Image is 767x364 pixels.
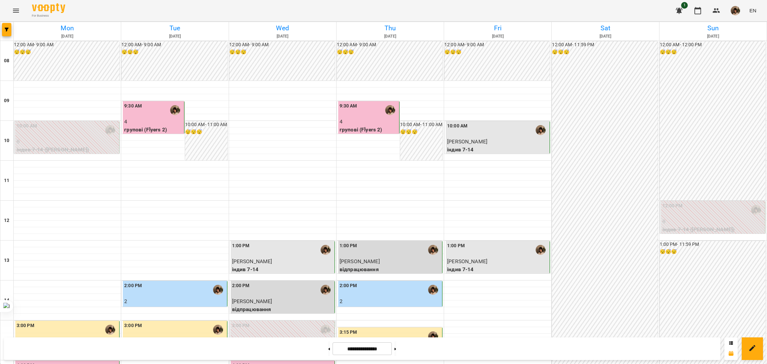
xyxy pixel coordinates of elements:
h6: 09 [4,97,9,104]
img: Вікторія Кубрик [213,325,223,335]
h6: 10:00 AM - 11:00 AM [185,121,227,128]
label: 2:00 PM [232,282,250,289]
h6: Thu [338,23,443,33]
h6: [DATE] [553,33,658,40]
span: [PERSON_NAME] [447,138,487,145]
h6: Wed [230,23,335,33]
span: [PERSON_NAME] [232,298,272,304]
label: 1:00 PM [340,242,357,250]
h6: [DATE] [445,33,550,40]
h6: 11 [4,177,9,184]
h6: Mon [15,23,120,33]
p: індив 7-14 [447,266,548,273]
h6: [DATE] [230,33,335,40]
h6: 1:00 PM - 11:59 PM [660,241,765,248]
h6: 12 [4,217,9,224]
label: 9:30 AM [340,102,357,110]
h6: 12:00 AM - 9:00 AM [444,41,550,49]
label: 3:00 PM [232,322,250,329]
label: 3:00 PM [17,322,34,329]
label: 1:00 PM [447,242,465,250]
p: відпрацювання [340,266,441,273]
span: [PERSON_NAME] [340,258,380,265]
img: Вікторія Кубрик [105,125,115,135]
h6: 10:00 AM - 11:00 AM [400,121,442,128]
h6: 😴😴😴 [552,49,657,56]
h6: 😴😴😴 [185,128,227,136]
h6: 😴😴😴 [400,128,442,136]
p: індив 7-14 [447,146,548,154]
h6: 12:00 AM - 9:00 AM [122,41,227,49]
img: Вікторія Кубрик [385,105,395,115]
label: 10:00 AM [17,122,37,130]
p: парні ([PERSON_NAME] - [PERSON_NAME]) [340,305,441,321]
p: групові (Flyers 2) [124,126,182,134]
h6: [DATE] [122,33,227,40]
img: Вікторія Кубрик [428,331,438,341]
h6: 😴😴😴 [122,49,227,56]
h6: 😴😴😴 [660,248,765,256]
h6: 12:00 AM - 11:59 PM [552,41,657,49]
label: 1:00 PM [232,242,250,250]
div: Вікторія Кубрик [213,285,223,295]
h6: Tue [122,23,227,33]
img: Вікторія Кубрик [428,245,438,255]
span: [PERSON_NAME] [232,258,272,265]
img: Вікторія Кубрик [321,285,331,295]
p: індив 7-14 ([PERSON_NAME]) [662,226,764,234]
h6: 😴😴😴 [337,49,442,56]
h6: 13 [4,257,9,264]
p: 4 [340,118,398,126]
label: 12:00 PM [662,202,683,210]
img: Вікторія Кубрик [428,285,438,295]
h6: [DATE] [338,33,443,40]
h6: 😴😴😴 [229,49,335,56]
p: відпрацювання [232,305,333,313]
h6: 😴😴😴 [660,49,765,56]
h6: [DATE] [15,33,120,40]
button: EN [747,4,759,17]
div: Вікторія Кубрик [536,245,546,255]
img: 5ab270ebd8e3dfeff87dc15fffc2038a.png [731,6,740,15]
label: 3:15 PM [340,329,357,336]
img: Вікторія Кубрик [321,245,331,255]
h6: 12:00 AM - 9:00 AM [14,41,120,49]
img: Voopty Logo [32,3,65,13]
p: 0 [17,138,118,146]
h6: 14 [4,297,9,304]
p: парні ([PERSON_NAME] - [PERSON_NAME]) [124,305,225,321]
h6: [DATE] [660,33,766,40]
label: 3:00 PM [124,322,142,329]
span: EN [749,7,756,14]
h6: Sun [660,23,766,33]
label: 2:00 PM [340,282,357,289]
p: 2 [124,297,225,305]
p: індив 7-14 [232,266,333,273]
span: 1 [681,2,688,9]
img: Вікторія Кубрик [321,325,331,335]
h6: 10 [4,137,9,144]
h6: 12:00 AM - 12:00 PM [660,41,765,49]
img: Вікторія Кубрик [105,325,115,335]
p: 2 [340,297,441,305]
img: Вікторія Кубрик [536,125,546,135]
span: For Business [32,14,65,18]
h6: 😴😴😴 [14,49,120,56]
img: Вікторія Кубрик [751,205,761,215]
label: 10:00 AM [447,122,467,130]
p: 0 [662,218,764,226]
h6: Sat [553,23,658,33]
p: групові (Flyers 2) [340,126,398,134]
label: 2:00 PM [124,282,142,289]
h6: Fri [445,23,550,33]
